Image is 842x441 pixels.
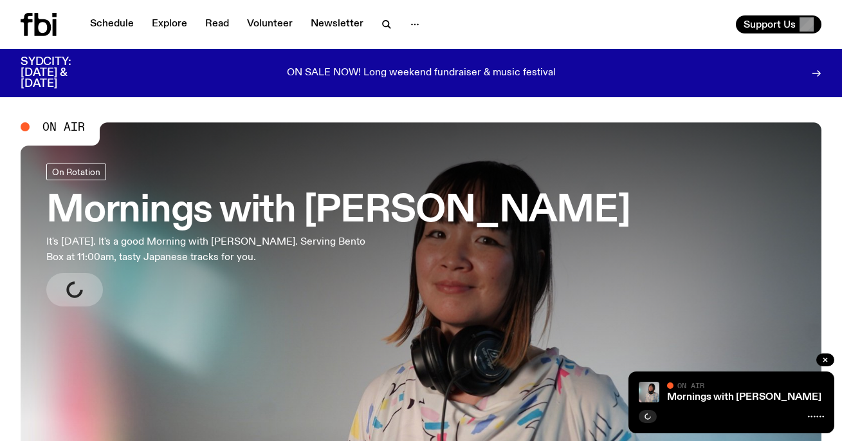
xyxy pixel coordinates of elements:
[736,15,821,33] button: Support Us
[239,15,300,33] a: Volunteer
[42,121,85,133] span: On Air
[21,57,103,89] h3: SYDCITY: [DATE] & [DATE]
[82,15,142,33] a: Schedule
[667,392,821,402] a: Mornings with [PERSON_NAME]
[46,164,630,306] a: Mornings with [PERSON_NAME]It's [DATE]. It's a good Morning with [PERSON_NAME]. Serving Bento Box...
[639,382,659,402] img: Kana Frazer is smiling at the camera with her head tilted slightly to her left. She wears big bla...
[303,15,371,33] a: Newsletter
[744,19,796,30] span: Support Us
[46,164,106,180] a: On Rotation
[144,15,195,33] a: Explore
[677,381,704,389] span: On Air
[52,167,100,176] span: On Rotation
[197,15,237,33] a: Read
[287,68,556,79] p: ON SALE NOW! Long weekend fundraiser & music festival
[46,234,376,265] p: It's [DATE]. It's a good Morning with [PERSON_NAME]. Serving Bento Box at 11:00am, tasty Japanese...
[46,193,630,229] h3: Mornings with [PERSON_NAME]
